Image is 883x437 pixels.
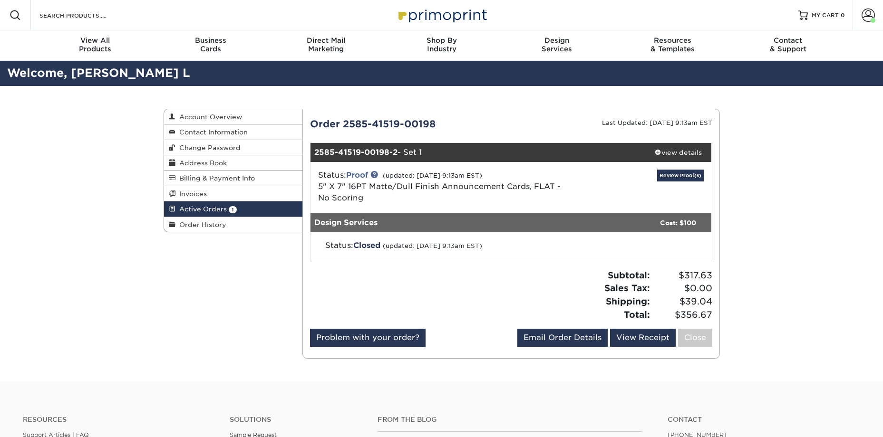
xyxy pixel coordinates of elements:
h4: Resources [23,416,215,424]
a: Contact [668,416,860,424]
span: Billing & Payment Info [175,174,255,182]
a: View Receipt [610,329,676,347]
strong: Shipping: [606,296,650,306]
a: Address Book [164,155,303,171]
span: Contact [730,36,846,45]
a: Invoices [164,186,303,201]
small: Last Updated: [DATE] 9:13am EST [602,119,712,126]
a: BusinessCards [153,30,268,61]
span: 1 [229,206,237,213]
span: Shop By [384,36,499,45]
span: Resources [615,36,730,45]
a: Active Orders 1 [164,201,303,217]
a: Order History [164,217,303,232]
a: Shop ByIndustry [384,30,499,61]
a: Contact Information [164,124,303,140]
strong: Cost: $100 [660,219,696,227]
a: Proof [346,171,368,180]
div: Services [499,36,615,53]
span: Address Book [175,159,227,167]
a: Billing & Payment Info [164,171,303,186]
span: View All [38,36,153,45]
span: Order History [175,221,226,228]
span: Invoices [175,190,207,198]
strong: Sales Tax: [604,283,650,293]
span: $39.04 [653,295,712,308]
div: Products [38,36,153,53]
div: Status: [311,170,578,204]
div: Industry [384,36,499,53]
small: (updated: [DATE] 9:13am EST) [383,172,482,179]
div: & Support [730,36,846,53]
a: Close [678,329,712,347]
h4: From the Blog [378,416,641,424]
div: Cards [153,36,268,53]
div: - Set 1 [311,143,645,162]
input: SEARCH PRODUCTS..... [39,9,131,21]
div: view details [645,148,712,157]
strong: Subtotal: [608,270,650,280]
a: Review Proof(s) [657,170,704,181]
span: Design [499,36,615,45]
a: Contact& Support [730,30,846,61]
span: Closed [353,241,380,250]
a: Problem with your order? [310,329,426,347]
img: Primoprint [394,5,489,25]
div: Order 2585-41519-00198 [303,117,511,131]
span: 0 [841,12,845,19]
a: Change Password [164,140,303,155]
span: $356.67 [653,308,712,322]
a: Account Overview [164,109,303,124]
h4: Solutions [230,416,363,424]
a: Resources& Templates [615,30,730,61]
span: Change Password [175,144,241,152]
strong: Design Services [314,218,378,227]
a: View AllProducts [38,30,153,61]
span: Direct Mail [268,36,384,45]
span: Account Overview [175,113,242,121]
strong: 2585-41519-00198-2 [314,148,398,157]
a: Email Order Details [517,329,608,347]
a: DesignServices [499,30,615,61]
span: MY CART [812,11,839,19]
a: view details [645,143,712,162]
span: Active Orders [175,205,227,213]
div: Marketing [268,36,384,53]
span: Contact Information [175,128,248,136]
strong: Total: [624,309,650,320]
small: (updated: [DATE] 9:13am EST) [383,242,482,249]
span: $317.63 [653,269,712,282]
div: Status: [318,240,575,251]
span: Business [153,36,268,45]
a: 5" X 7" 16PT Matte/Dull Finish Announcement Cards, FLAT - No Scoring [318,182,561,202]
a: Direct MailMarketing [268,30,384,61]
div: & Templates [615,36,730,53]
span: $0.00 [653,282,712,295]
